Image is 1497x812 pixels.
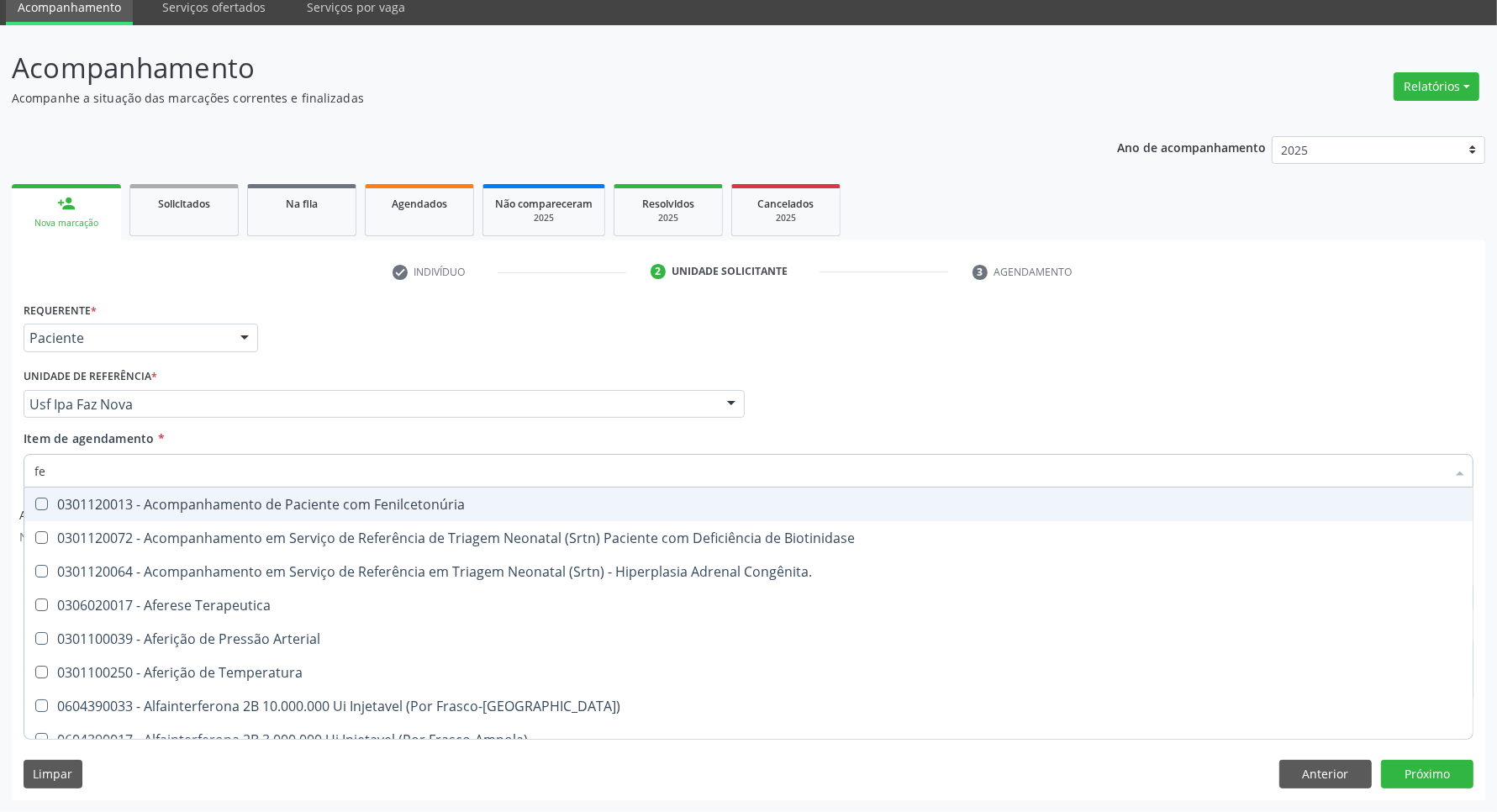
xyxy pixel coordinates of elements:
button: Limpar [24,760,82,788]
button: Relatórios [1394,72,1479,101]
span: Não compareceram [495,197,593,211]
p: Nenhum anexo disponível. [19,528,171,546]
span: Paciente [29,330,224,346]
span: Na fila [286,197,318,211]
p: Acompanhamento [12,47,1043,89]
p: Acompanhe a situação das marcações correntes e finalizadas [12,89,1043,107]
input: Buscar por procedimentos [34,454,1446,488]
div: 2025 [744,212,828,224]
div: 2025 [495,212,593,224]
span: Agendados [392,197,447,211]
label: Unidade de referência [24,364,157,390]
h6: Anexos adicionados [19,509,171,523]
span: Solicitados [158,197,210,211]
button: Próximo [1381,760,1473,788]
span: Usf Ipa Faz Nova [29,396,710,413]
div: Unidade solicitante [672,264,788,279]
button: Anterior [1279,760,1372,788]
p: Ano de acompanhamento [1117,136,1266,157]
span: Cancelados [758,197,814,211]
div: 2025 [626,212,710,224]
div: Nova marcação [24,217,109,229]
span: Resolvidos [642,197,694,211]
div: 2 [651,264,666,279]
label: Requerente [24,298,97,324]
span: Item de agendamento [24,430,155,446]
div: person_add [57,194,76,213]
